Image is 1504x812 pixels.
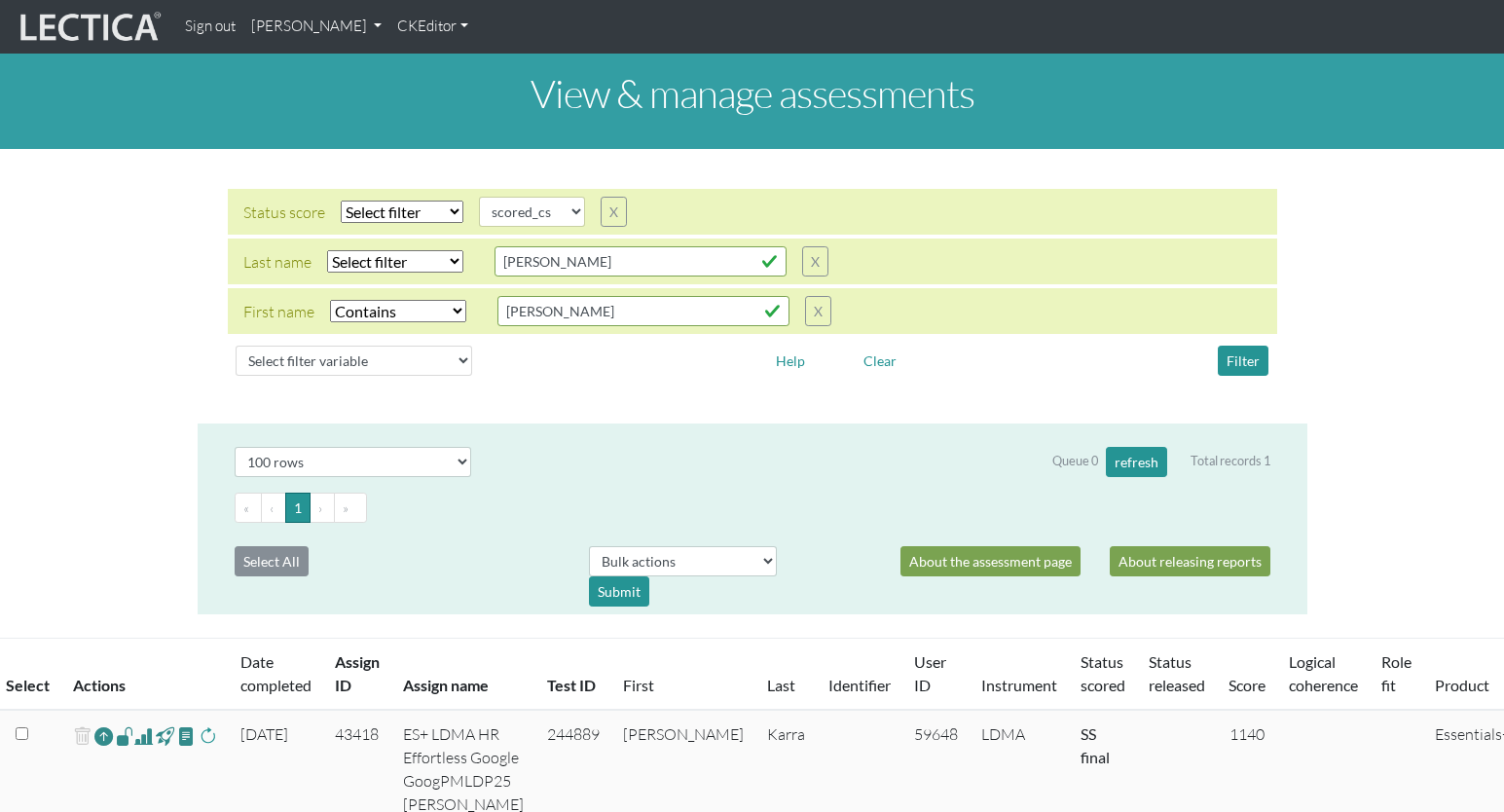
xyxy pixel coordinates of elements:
[73,722,92,751] span: delete
[1435,676,1489,694] a: Product
[177,8,243,46] a: Sign out
[240,652,312,694] a: Date completed
[981,676,1057,694] a: Instrument
[285,493,311,523] button: Go to page 1
[1052,447,1270,477] div: Queue 0 Total records 1
[235,546,309,576] button: Select All
[243,250,312,274] div: Last name
[391,639,535,711] th: Assign name
[243,8,389,46] a: [PERSON_NAME]
[61,639,229,711] th: Actions
[243,300,314,323] div: First name
[802,246,828,277] button: X
[156,724,174,747] span: view
[16,9,162,46] img: lecticalive
[1149,652,1205,694] a: Status released
[1289,652,1358,694] a: Logical coherence
[828,676,891,694] a: Identifier
[177,724,196,747] span: view
[1081,724,1110,766] a: Completed = assessment has been completed; CS scored = assessment has been CLAS scored; LS scored...
[601,197,627,227] button: X
[1229,676,1266,694] a: Score
[243,201,325,224] div: Status score
[134,724,153,748] span: Analyst score
[535,639,611,711] th: Test ID
[805,296,831,326] button: X
[1081,652,1125,694] a: Status scored
[1106,447,1167,477] button: refresh
[623,676,654,694] a: First
[116,724,134,747] span: view
[914,652,946,694] a: User ID
[767,346,814,376] button: Help
[855,346,905,376] button: Clear
[589,576,649,607] div: Submit
[1110,546,1270,576] a: About releasing reports
[1218,346,1268,376] button: Filter
[767,350,814,368] a: Help
[1381,652,1412,694] a: Role fit
[767,676,795,694] a: Last
[1229,724,1265,744] span: 1140
[900,546,1081,576] a: About the assessment page
[94,722,113,751] a: Reopen
[323,639,391,711] th: Assign ID
[235,493,1270,523] ul: Pagination
[389,8,476,46] a: CKEditor
[199,724,217,748] span: rescore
